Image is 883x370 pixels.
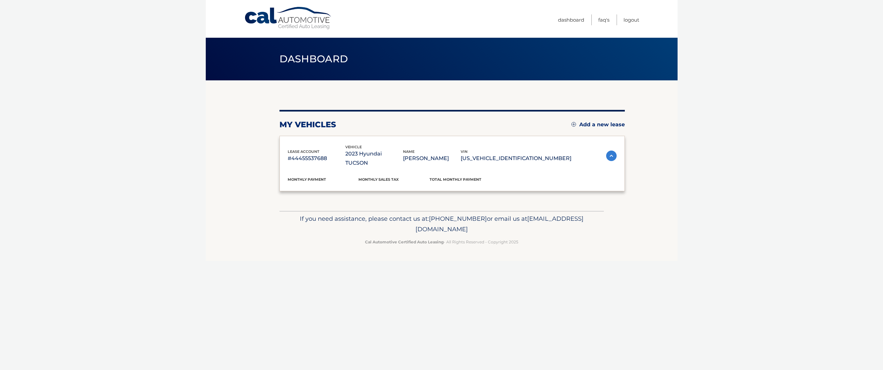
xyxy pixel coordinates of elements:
a: Cal Automotive [244,7,333,30]
p: 2023 Hyundai TUCSON [345,149,403,168]
img: accordion-active.svg [606,151,617,161]
span: Monthly sales Tax [358,177,399,182]
p: $337.95 [288,182,359,191]
a: FAQ's [598,14,609,25]
span: [PHONE_NUMBER] [429,215,487,222]
span: Monthly Payment [288,177,326,182]
img: add.svg [571,122,576,127]
p: #44455537688 [288,154,345,163]
p: [PERSON_NAME] [403,154,461,163]
a: Add a new lease [571,121,625,128]
span: lease account [288,149,319,154]
p: [US_VEHICLE_IDENTIFICATION_NUMBER] [461,154,571,163]
span: vehicle [345,145,362,149]
p: - All Rights Reserved - Copyright 2025 [284,238,600,245]
p: If you need assistance, please contact us at: or email us at [284,214,600,235]
h2: my vehicles [279,120,336,130]
strong: Cal Automotive Certified Auto Leasing [365,239,444,244]
a: Logout [624,14,639,25]
p: $337.95 [430,182,501,191]
p: $0.00 [358,182,430,191]
span: name [403,149,414,154]
a: Dashboard [558,14,584,25]
span: Total Monthly Payment [430,177,481,182]
span: Dashboard [279,53,348,65]
span: vin [461,149,468,154]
